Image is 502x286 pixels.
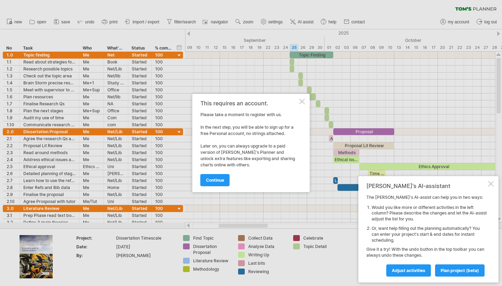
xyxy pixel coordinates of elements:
div: The [PERSON_NAME]'s AI-assist can help you in two ways: Give it a try! With the undo button in th... [366,195,487,276]
span: plan project (beta) [441,268,479,273]
li: Or, want help filling out the planning automatically? You can enter your project's start & end da... [372,226,487,243]
a: plan project (beta) [435,264,485,277]
a: continue [200,174,230,186]
div: Please take a moment to register with us. In the next step, you will be able to sign up for a fre... [200,100,298,186]
span: continue [206,178,224,183]
div: This requires an account. [200,100,298,106]
div: [PERSON_NAME]'s AI-assistant [366,182,487,189]
span: Adjust activities [392,268,425,273]
a: Adjust activities [386,264,431,277]
li: Would you like more or different activities in the left column? Please describe the changes and l... [372,205,487,222]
